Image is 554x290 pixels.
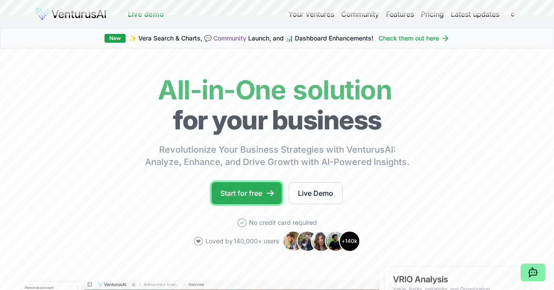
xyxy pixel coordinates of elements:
[104,34,126,43] div: New
[129,34,373,43] span: ✨ Vera Search & Charts, 💬 Launch, and 📊 Dashboard Enhancements!
[297,231,318,252] img: Avatar 2
[212,182,282,204] a: Start for free
[311,231,332,252] img: Avatar 3
[289,182,342,204] a: Live Demo
[325,231,346,252] img: Avatar 4
[283,231,304,252] img: Avatar 1
[379,34,450,43] a: Check them out here
[506,8,519,20] button: c
[213,34,246,42] a: Community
